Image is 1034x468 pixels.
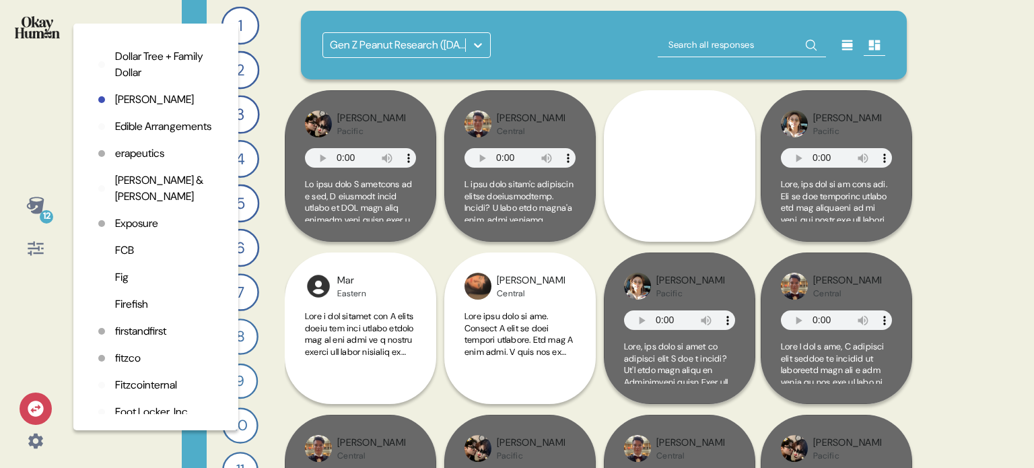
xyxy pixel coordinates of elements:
img: profilepic_9222882111172390.jpg [464,435,491,462]
div: Central [813,288,881,299]
div: Eastern [337,288,366,299]
p: Foot Locker, Inc. [115,404,190,420]
div: 3 [221,95,259,133]
div: Mar [337,273,366,288]
div: 2 [221,51,260,90]
div: Pacific [656,288,724,299]
div: Pacific [497,450,565,461]
p: Dollar Tree + Family Dollar [115,48,217,81]
img: profilepic_28608613598782667.jpg [624,273,651,300]
img: profilepic_9222882111172390.jpg [781,435,808,462]
div: 1 [221,7,259,44]
div: 6 [221,229,259,267]
img: profilepic_9795516237139002.jpg [305,435,332,462]
div: [PERSON_NAME] [497,436,565,450]
p: Firefish [115,296,148,312]
p: Fig [115,269,129,286]
p: [PERSON_NAME] & [PERSON_NAME] [115,172,217,205]
div: Central [337,450,405,461]
div: Gen Z Peanut Research ([DATE]) [330,37,467,53]
div: [PERSON_NAME] [813,273,881,288]
div: 7 [221,273,259,311]
div: 5 [221,185,260,223]
p: Fitzcointernal [115,377,177,393]
div: [PERSON_NAME] [813,436,881,450]
div: [PERSON_NAME] [656,273,724,288]
div: [PERSON_NAME] [337,436,405,450]
img: profilepic_9795516237139002.jpg [464,110,491,137]
div: 8 [222,319,258,355]
p: [PERSON_NAME] [115,92,194,108]
div: Pacific [337,126,405,137]
div: [PERSON_NAME] [497,273,565,288]
div: 10 [222,407,258,443]
p: FCB [115,242,134,259]
p: erapeutics [115,145,164,162]
p: firstandfirst [115,323,166,339]
p: Exposure [115,215,158,232]
p: Edible Arrangements [115,119,211,135]
div: [PERSON_NAME] [813,111,881,126]
input: Search all responses [658,33,826,57]
div: 9 [223,364,258,399]
img: profilepic_9618401748198050.jpg [464,273,491,300]
div: Central [656,450,724,461]
div: Central [497,288,565,299]
div: 4 [221,140,259,178]
img: profilepic_9795516237139002.jpg [781,273,808,300]
div: [PERSON_NAME] [656,436,724,450]
div: [PERSON_NAME] [497,111,565,126]
div: Pacific [813,450,881,461]
div: [PERSON_NAME] [337,111,405,126]
img: okayhuman.3b1b6348.png [15,16,60,38]
img: profilepic_28608613598782667.jpg [781,110,808,137]
img: profilepic_9795516237139002.jpg [624,435,651,462]
img: l1ibTKarBSWXLOhlfT5LxFP+OttMJpPJZDKZTCbz9PgHEggSPYjZSwEAAAAASUVORK5CYII= [305,273,332,300]
div: 12 [40,210,53,224]
div: Central [497,126,565,137]
div: Pacific [813,126,881,137]
img: profilepic_9222882111172390.jpg [305,110,332,137]
p: fitzco [115,350,141,366]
